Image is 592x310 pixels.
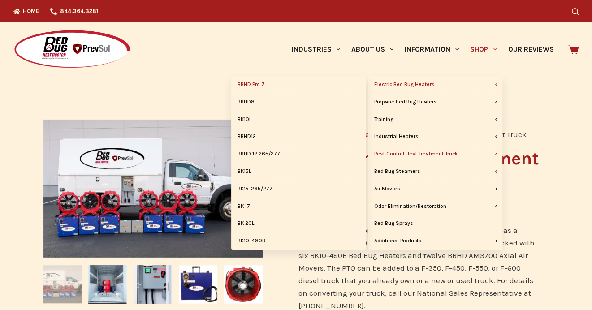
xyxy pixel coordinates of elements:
button: Search [572,8,579,15]
a: BK15L [231,163,366,180]
img: AM3700 High Temperature Axial Air Mover for bed bug heat treatment [224,265,263,304]
button: Open LiveChat chat widget [7,4,34,30]
img: pest control heat treatment truck by bed bug heat doctor has 6 480-volt heaters and 12 axial fans [43,265,82,304]
a: BK10-480B [231,232,366,250]
a: BBHD8 [231,94,366,111]
a: Industrial Heaters [368,128,502,145]
img: Power Distribution Panel on the pest control heat treatment Truck [134,265,172,304]
a: Training [368,111,502,128]
a: BK 17 [231,198,366,215]
nav: Primary [286,22,559,76]
a: Pest Control Heat Treatment Truck [368,146,502,163]
a: Bed Bug Sprays [368,215,502,232]
a: Propane Bed Bug Heaters [368,94,502,111]
a: BK15-265/277 [231,181,366,198]
img: Interior of the pest control heat treatment truck showing fans and bed bug heaters [88,265,127,304]
a: Industries [286,22,346,76]
a: Additional Products [368,232,502,250]
img: Prevsol/Bed Bug Heat Doctor [13,30,131,69]
a: Bed Bug Steamers [368,163,502,180]
a: BBHD12 [231,128,366,145]
a: Air Movers [368,181,502,198]
a: About Us [346,22,399,76]
a: BBHD 12 265/277 [231,146,366,163]
a: Information [399,22,465,76]
a: Shop [465,22,502,76]
a: BBHD Pro 7 [231,76,366,93]
a: Odor Elimination/Restoration [368,198,502,215]
a: BK10L [231,111,366,128]
a: BK 20L [231,215,366,232]
a: Electric Bed Bug Heaters [368,76,502,93]
img: BK10-480B Bed Bug Heater with 480-volt power cord, 6 included in package [179,265,217,304]
a: Our Reviews [502,22,559,76]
